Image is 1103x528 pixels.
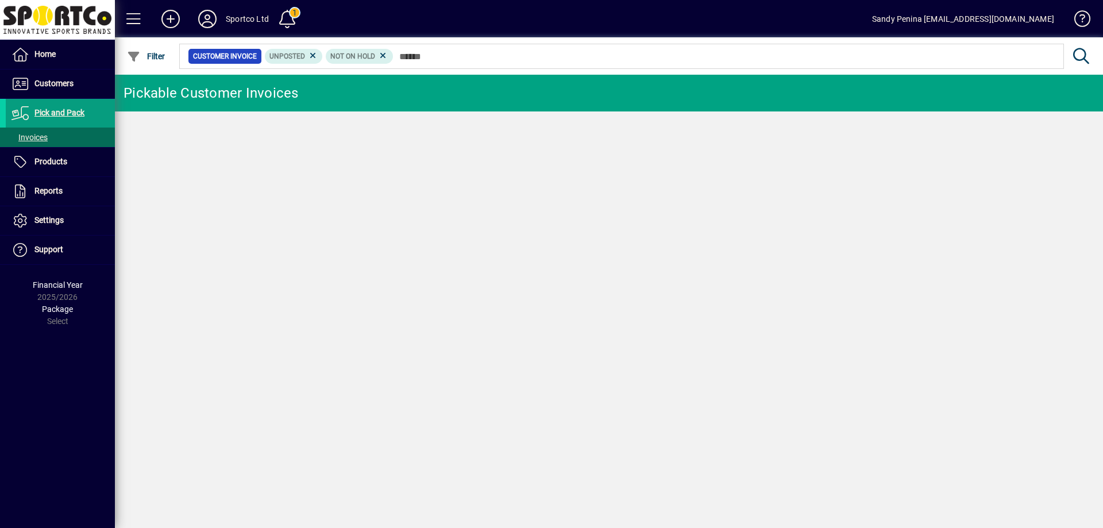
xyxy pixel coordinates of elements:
[269,52,305,60] span: Unposted
[124,46,168,67] button: Filter
[265,49,323,64] mat-chip: Customer Invoice Status: Unposted
[6,236,115,264] a: Support
[6,40,115,69] a: Home
[6,206,115,235] a: Settings
[33,280,83,290] span: Financial Year
[189,9,226,29] button: Profile
[152,9,189,29] button: Add
[127,52,165,61] span: Filter
[6,177,115,206] a: Reports
[11,133,48,142] span: Invoices
[34,79,74,88] span: Customers
[326,49,393,64] mat-chip: Hold Status: Not On Hold
[6,70,115,98] a: Customers
[1066,2,1089,40] a: Knowledge Base
[34,108,84,117] span: Pick and Pack
[124,84,299,102] div: Pickable Customer Invoices
[872,10,1054,28] div: Sandy Penina [EMAIL_ADDRESS][DOMAIN_NAME]
[34,245,63,254] span: Support
[6,148,115,176] a: Products
[226,10,269,28] div: Sportco Ltd
[34,186,63,195] span: Reports
[42,305,73,314] span: Package
[6,128,115,147] a: Invoices
[330,52,375,60] span: Not On Hold
[34,157,67,166] span: Products
[34,215,64,225] span: Settings
[34,49,56,59] span: Home
[193,51,257,62] span: Customer Invoice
